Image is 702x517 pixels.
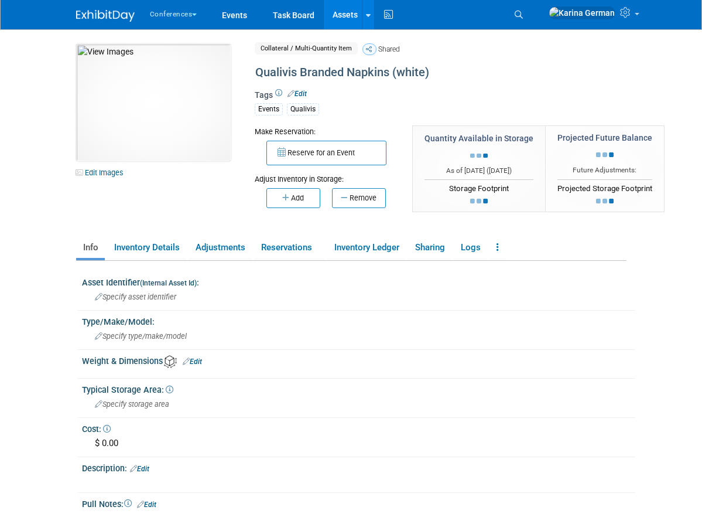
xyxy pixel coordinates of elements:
div: Make Reservation: [255,125,395,137]
a: Logs [454,237,487,258]
a: Edit [130,465,149,473]
div: Adjust Inventory in Storage: [255,165,395,185]
a: Inventory Details [107,237,186,258]
span: Specify type/make/model [95,332,187,341]
div: Qualivis [287,103,319,115]
div: As of [DATE] ( ) [424,166,533,176]
img: Asset Weight and Dimensions [164,355,177,368]
img: loading... [470,199,488,203]
img: loading... [470,154,488,158]
span: Specify storage area [95,400,169,409]
button: Remove [332,188,386,208]
div: Asset Identifier : [82,274,635,288]
div: Storage Footprint [424,179,533,195]
div: Weight & Dimensions [82,352,635,368]
a: Edit [287,90,307,98]
a: Info [76,237,105,258]
span: Collateral / Multi-Quantity Item [255,42,358,55]
a: Inventory Ledger [327,237,406,258]
img: Karina German [549,6,615,19]
div: Description: [82,460,635,475]
div: Tags [255,89,616,123]
a: Adjustments [189,237,252,258]
span: Specify asset identifier [95,292,176,301]
div: Projected Storage Footprint [557,179,652,195]
a: Edit [183,358,202,366]
div: Type/Make/Model: [82,313,635,328]
span: Shared [378,45,400,53]
a: Edit [137,501,156,509]
button: Add [266,188,320,208]
img: loading... [596,199,614,203]
div: Qualivis Branded Napkins (white) [251,62,616,83]
img: View Images [76,44,231,161]
span: Typical Storage Area: [82,385,173,394]
span: Shared Asset (see the 'Sharing' tab below for details) [362,43,376,55]
a: Sharing [408,237,451,258]
div: Quantity Available in Storage [424,132,533,144]
div: Projected Future Balance [557,132,652,144]
img: loading... [596,152,614,157]
button: Reserve for an Event [266,141,386,165]
div: Events [255,103,283,115]
img: ExhibitDay [76,10,135,22]
a: Reservations [254,237,325,258]
small: (Internal Asset Id) [140,279,197,287]
div: Cost: [82,420,635,435]
div: $ 0.00 [91,434,626,453]
span: [DATE] [489,166,509,175]
a: Edit Images [76,165,128,180]
div: Future Adjustments: [557,165,652,175]
div: Pull Notes: [82,495,635,511]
